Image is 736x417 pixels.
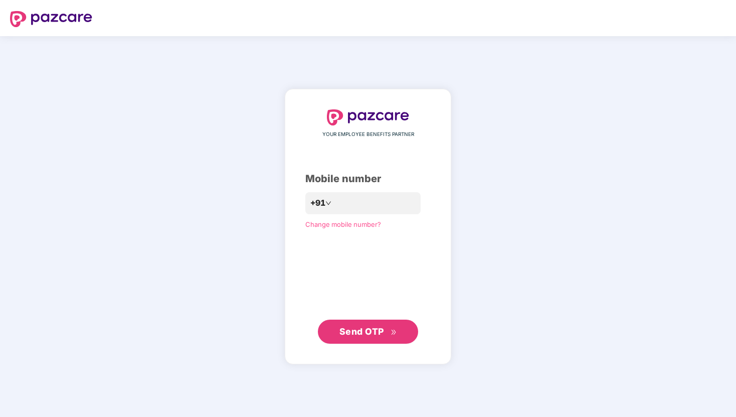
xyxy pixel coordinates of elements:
[391,329,397,336] span: double-right
[310,197,325,209] span: +91
[327,109,409,125] img: logo
[325,200,331,206] span: down
[10,11,92,27] img: logo
[318,320,418,344] button: Send OTPdouble-right
[322,130,414,138] span: YOUR EMPLOYEE BENEFITS PARTNER
[305,171,431,187] div: Mobile number
[305,220,381,228] a: Change mobile number?
[339,326,384,337] span: Send OTP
